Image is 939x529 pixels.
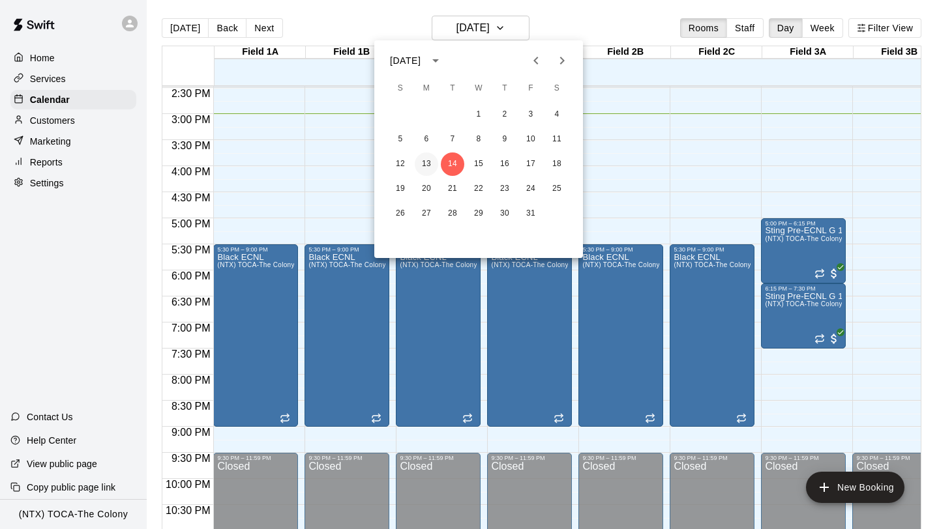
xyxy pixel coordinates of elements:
button: 23 [493,177,516,201]
button: 21 [441,177,464,201]
button: 16 [493,152,516,176]
span: Saturday [545,76,569,102]
button: 11 [545,128,569,151]
button: Next month [549,48,575,74]
button: 18 [545,152,569,176]
button: 28 [441,202,464,225]
button: 22 [467,177,490,201]
span: Friday [519,76,543,102]
button: 25 [545,177,569,201]
button: 15 [467,152,490,176]
button: 5 [389,128,412,151]
button: 10 [519,128,543,151]
button: 8 [467,128,490,151]
button: 31 [519,202,543,225]
button: 4 [545,103,569,126]
button: 14 [441,152,464,176]
button: 24 [519,177,543,201]
button: 13 [415,152,438,176]
button: 6 [415,128,438,151]
button: 12 [389,152,412,176]
button: 1 [467,103,490,126]
div: [DATE] [390,54,421,68]
span: Sunday [389,76,412,102]
button: 19 [389,177,412,201]
span: Monday [415,76,438,102]
button: 7 [441,128,464,151]
button: 26 [389,202,412,225]
button: 17 [519,152,543,176]
button: 30 [493,202,516,225]
button: calendar view is open, switch to year view [425,50,447,72]
button: 20 [415,177,438,201]
span: Wednesday [467,76,490,102]
button: 3 [519,103,543,126]
button: Previous month [523,48,549,74]
button: 29 [467,202,490,225]
button: 27 [415,202,438,225]
button: 2 [493,103,516,126]
button: 9 [493,128,516,151]
span: Thursday [493,76,516,102]
span: Tuesday [441,76,464,102]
